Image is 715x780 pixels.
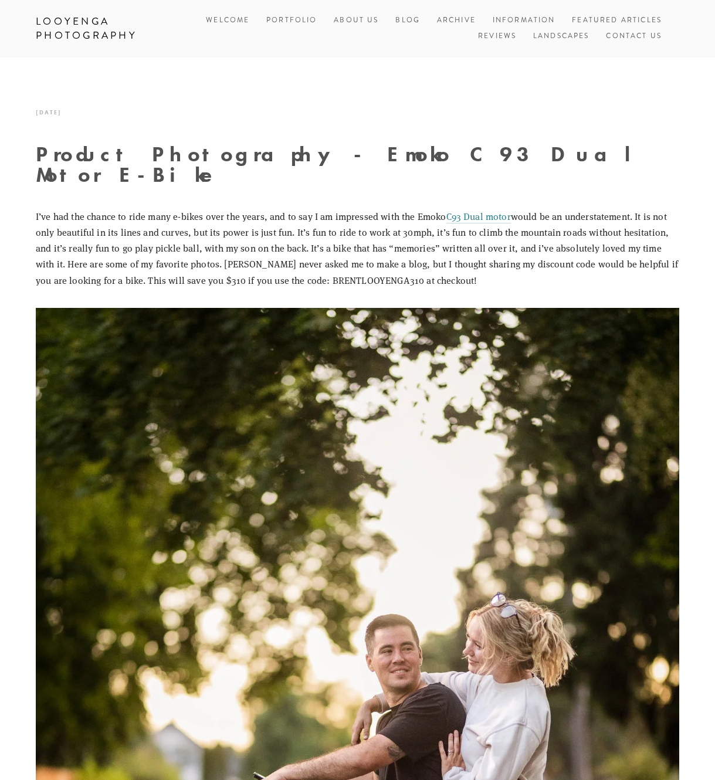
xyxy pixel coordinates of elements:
a: Portfolio [266,15,317,25]
a: Information [493,15,555,25]
p: I’ve had the chance to ride many e-bikes over the years, and to say I am impressed with the Emoko... [36,208,679,288]
a: Looyenga Photography [27,12,174,46]
a: Featured Articles [572,13,662,29]
a: C93 Dual motor [446,210,511,223]
h1: Product Photography - Emoko C93 Dual Motor E-Bike [36,144,679,185]
a: Reviews [478,29,516,45]
time: [DATE] [36,104,62,120]
a: Archive [437,13,476,29]
a: Landscapes [533,29,589,45]
a: Welcome [206,13,249,29]
a: Blog [395,13,420,29]
a: About Us [334,13,378,29]
a: Contact Us [606,29,662,45]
